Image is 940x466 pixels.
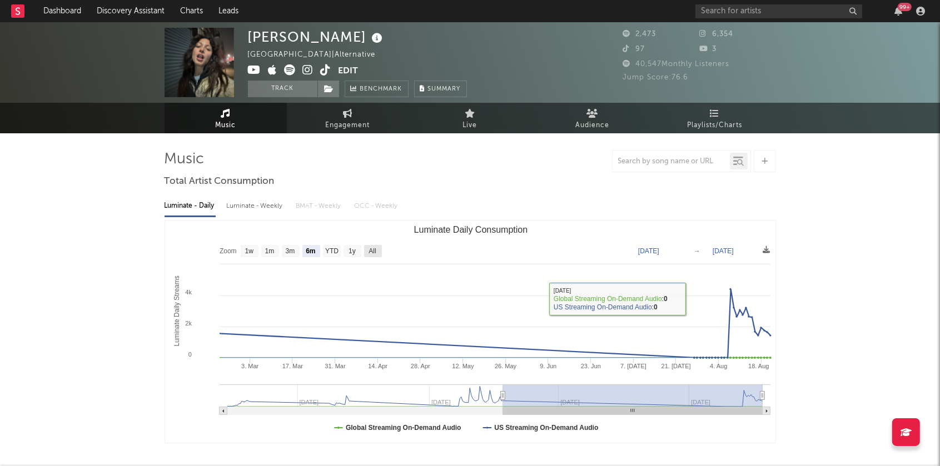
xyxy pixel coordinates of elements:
text: 14. Apr [368,363,387,369]
text: 4. Aug [710,363,727,369]
span: 3 [699,46,717,53]
text: 1w [245,248,253,255]
span: Playlists/Charts [687,119,742,132]
a: Audience [531,103,654,133]
text: 4k [185,289,192,295]
text: 3. Mar [241,363,259,369]
text: 9. Jun [540,363,556,369]
span: Summary [428,86,461,92]
span: 2,473 [623,31,656,38]
text: 1m [265,248,274,255]
text: Global Streaming On-Demand Audio [346,424,461,432]
div: [GEOGRAPHIC_DATA] | Alternative [248,48,389,62]
span: Engagement [326,119,370,132]
button: Edit [339,64,359,78]
a: Playlists/Charts [654,103,776,133]
button: Summary [414,81,467,97]
text: 1y [349,248,356,255]
text: [DATE] [638,247,659,255]
text: 3m [285,248,295,255]
text: 26. May [495,363,517,369]
div: Luminate - Daily [165,197,216,216]
span: 40,547 Monthly Listeners [623,61,730,68]
text: 17. Mar [282,363,303,369]
text: 21. [DATE] [661,363,690,369]
a: Live [409,103,531,133]
svg: Luminate Daily Consumption [165,221,776,443]
button: 99+ [894,7,902,16]
text: Zoom [220,248,237,255]
button: Track [248,81,317,97]
span: Audience [575,119,609,132]
div: Luminate - Weekly [227,197,285,216]
span: Benchmark [360,83,402,96]
span: Total Artist Consumption [165,175,275,188]
text: 31. Mar [325,363,346,369]
a: Engagement [287,103,409,133]
text: YTD [325,248,338,255]
text: 2k [185,320,192,327]
div: 99 + [898,3,912,11]
text: → [694,247,700,255]
text: US Streaming On-Demand Audio [494,424,598,432]
text: 18. Aug [748,363,769,369]
a: Benchmark [345,81,409,97]
span: 6,354 [699,31,733,38]
input: Search for artists [695,4,862,18]
text: Luminate Daily Consumption [414,225,528,234]
a: Music [165,103,287,133]
text: All [369,248,376,255]
div: [PERSON_NAME] [248,28,386,46]
span: Live [463,119,478,132]
text: 6m [306,248,315,255]
text: 0 [188,351,191,358]
text: 23. Jun [580,363,600,369]
span: Music [215,119,236,132]
span: Jump Score: 76.6 [623,74,689,81]
text: 7. [DATE] [620,363,646,369]
text: 12. May [452,363,474,369]
span: 97 [623,46,645,53]
text: 28. Apr [410,363,430,369]
text: [DATE] [713,247,734,255]
input: Search by song name or URL [613,157,730,166]
text: Luminate Daily Streams [172,275,180,346]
